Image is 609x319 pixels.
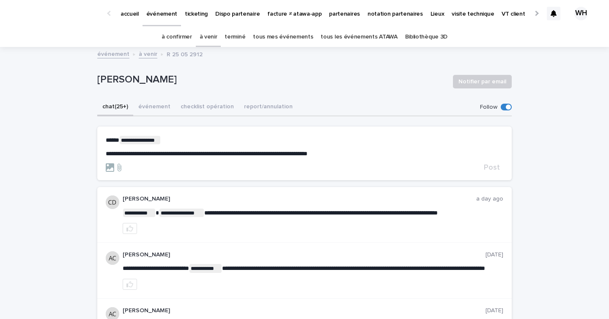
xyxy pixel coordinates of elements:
[321,27,397,47] a: tous les événements ATAWA
[486,251,503,258] p: [DATE]
[97,99,133,116] button: chat (25+)
[405,27,447,47] a: Bibliothèque 3D
[476,195,503,203] p: a day ago
[486,307,503,314] p: [DATE]
[239,99,298,116] button: report/annulation
[225,27,245,47] a: terminé
[480,104,497,111] p: Follow
[458,77,506,86] span: Notifier par email
[123,279,137,290] button: like this post
[162,27,192,47] a: à confirmer
[123,195,476,203] p: [PERSON_NAME]
[17,5,99,22] img: Ls34BcGeRexTGTNfXpUC
[123,307,486,314] p: [PERSON_NAME]
[253,27,313,47] a: tous mes événements
[574,7,588,20] div: WH
[97,49,129,58] a: événement
[97,74,446,86] p: [PERSON_NAME]
[133,99,176,116] button: événement
[453,75,512,88] button: Notifier par email
[167,49,203,58] p: R 25 05 2912
[176,99,239,116] button: checklist opération
[123,251,486,258] p: [PERSON_NAME]
[480,164,503,171] button: Post
[139,49,157,58] a: à venir
[123,223,137,234] button: like this post
[484,164,500,171] span: Post
[200,27,217,47] a: à venir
